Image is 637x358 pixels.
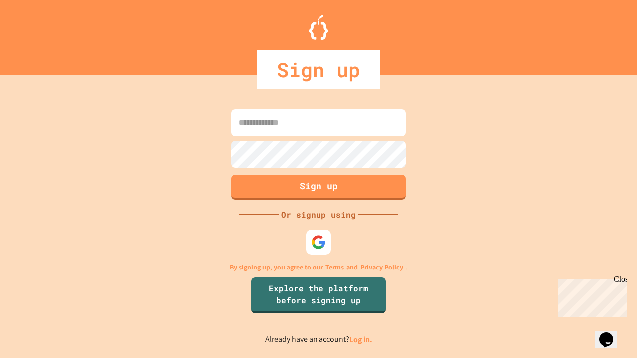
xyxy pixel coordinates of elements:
[279,209,358,221] div: Or signup using
[349,334,372,345] a: Log in.
[265,333,372,346] p: Already have an account?
[4,4,69,63] div: Chat with us now!Close
[251,277,386,313] a: Explore the platform before signing up
[257,50,380,89] div: Sign up
[595,318,627,348] iframe: chat widget
[311,235,326,250] img: google-icon.svg
[309,15,328,40] img: Logo.svg
[360,262,403,272] a: Privacy Policy
[231,175,406,200] button: Sign up
[230,262,408,272] p: By signing up, you agree to our and .
[554,275,627,317] iframe: chat widget
[325,262,344,272] a: Terms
